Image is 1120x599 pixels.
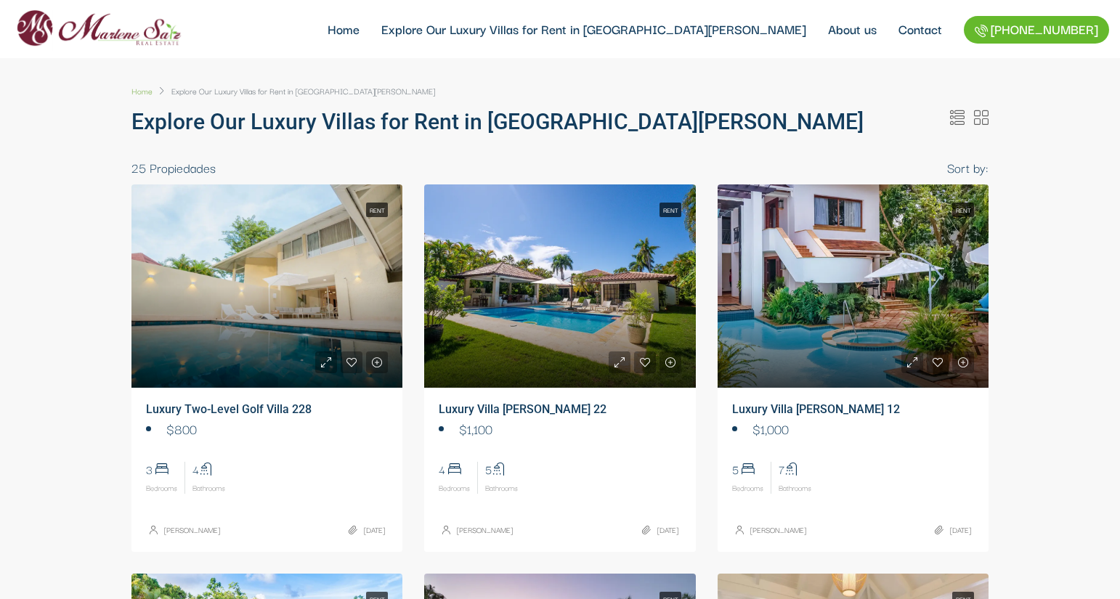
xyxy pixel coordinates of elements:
[131,84,153,97] span: Home
[131,109,943,135] h1: Explore Our Luxury Villas for Rent in [GEOGRAPHIC_DATA][PERSON_NAME]
[131,80,153,102] a: Home
[732,462,771,494] li: Bedrooms
[732,418,974,440] li: $1,000
[146,462,177,475] span: 3
[439,462,470,475] span: 4
[366,351,388,373] span: Add to Compare
[439,402,606,416] a: Luxury Villa [PERSON_NAME] 22
[642,519,678,541] div: [DATE]
[146,402,312,416] a: Luxury Two-Level Golf Villa 228
[732,462,763,475] span: 5
[341,351,362,373] span: Favourite
[164,519,220,541] a: [PERSON_NAME]
[457,519,513,541] a: [PERSON_NAME]
[146,462,185,494] li: Bedrooms
[478,462,525,494] li: Bathrooms
[750,519,806,541] a: [PERSON_NAME]
[153,80,435,102] li: Explore Our Luxury Villas for Rent in [GEOGRAPHIC_DATA][PERSON_NAME]
[901,351,923,373] span: Preview
[485,462,518,475] span: 5
[947,157,989,179] div: Sort by:
[964,16,1109,44] a: [PHONE_NUMBER]
[349,519,385,541] div: [DATE]
[927,351,949,373] span: Favourite
[732,402,900,416] a: Luxury Villa [PERSON_NAME] 12
[146,418,388,440] li: $800
[779,462,811,475] span: 7
[771,462,819,494] li: Bathrooms
[439,462,478,494] li: Bedrooms
[439,418,681,440] li: $1,100
[131,157,947,179] div: 25 Propiedades
[315,351,337,373] span: Preview
[185,462,232,494] li: Bathrooms
[952,351,974,373] span: Add to Compare
[660,351,681,373] span: Add to Compare
[634,351,656,373] span: Favourite
[609,351,630,373] span: Preview
[11,5,186,52] img: logo
[192,462,225,475] span: 4
[935,519,971,541] div: [DATE]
